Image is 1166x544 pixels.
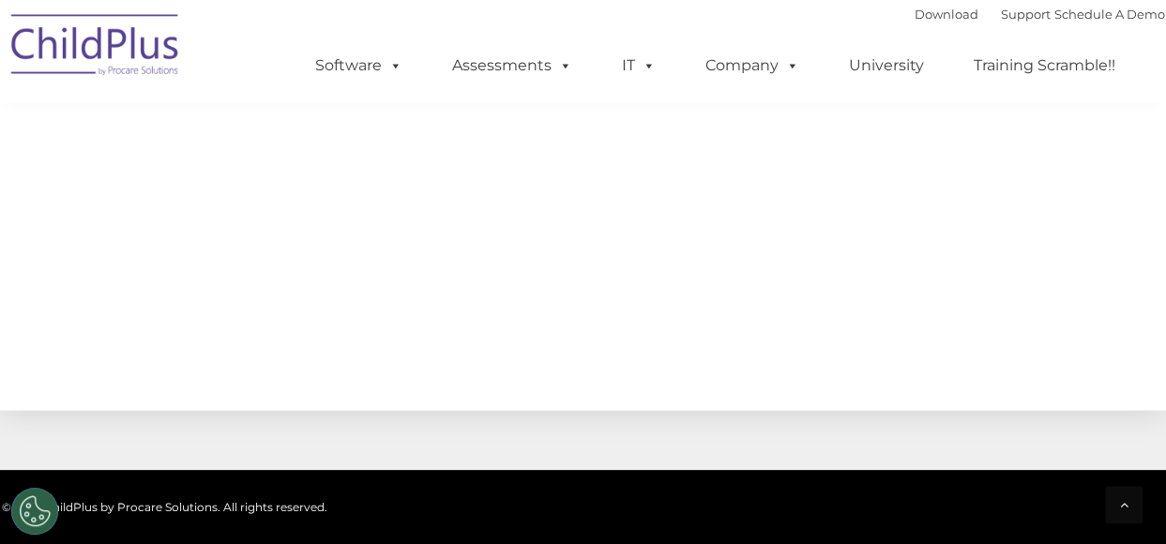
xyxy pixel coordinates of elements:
[955,47,1134,84] a: Training Scramble!!
[687,47,818,84] a: Company
[11,488,58,535] button: Cookies Settings
[433,47,591,84] a: Assessments
[2,500,327,514] span: © 2025 ChildPlus by Procare Solutions. All rights reserved.
[296,47,421,84] a: Software
[915,7,978,22] a: Download
[830,47,943,84] a: University
[603,47,674,84] a: IT
[2,1,189,95] img: ChildPlus by Procare Solutions
[1054,7,1165,22] a: Schedule A Demo
[1001,7,1051,22] a: Support
[915,7,1165,22] font: |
